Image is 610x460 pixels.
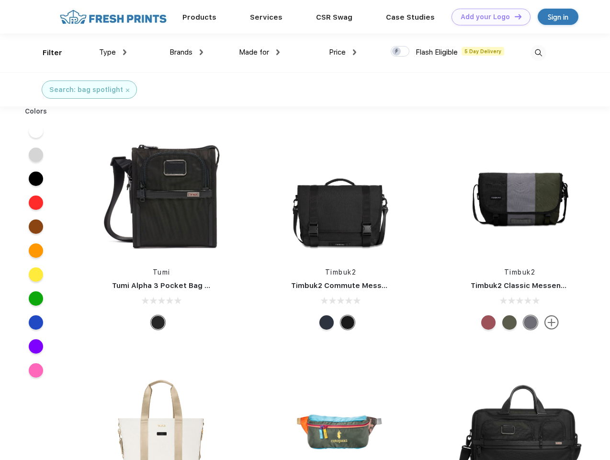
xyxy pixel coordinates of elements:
div: Eco Black [340,315,355,330]
a: Products [182,13,216,22]
div: Add your Logo [461,13,510,21]
img: func=resize&h=266 [456,130,584,258]
img: dropdown.png [276,49,280,55]
img: func=resize&h=266 [98,130,225,258]
span: Type [99,48,116,57]
img: filter_cancel.svg [126,89,129,92]
span: Made for [239,48,269,57]
img: desktop_search.svg [531,45,546,61]
img: func=resize&h=266 [277,130,404,258]
img: more.svg [544,315,559,330]
span: 5 Day Delivery [462,47,504,56]
a: Tumi [153,268,170,276]
div: Eco Collegiate Red [481,315,496,330]
a: Sign in [538,9,578,25]
div: Search: bag spotlight [49,85,123,95]
img: fo%20logo%202.webp [57,9,169,25]
div: Filter [43,47,62,58]
span: Flash Eligible [416,48,458,57]
div: Black [151,315,165,330]
a: Timbuk2 Commute Messenger Bag [291,281,419,290]
div: Sign in [548,11,568,23]
div: Colors [18,106,55,116]
div: Eco Nautical [319,315,334,330]
div: Eco Army [502,315,517,330]
a: Timbuk2 Classic Messenger Bag [471,281,589,290]
span: Price [329,48,346,57]
a: Tumi Alpha 3 Pocket Bag Small [112,281,224,290]
a: Timbuk2 [504,268,536,276]
a: Timbuk2 [325,268,357,276]
img: dropdown.png [353,49,356,55]
div: Eco Army Pop [523,315,538,330]
img: DT [515,14,521,19]
img: dropdown.png [200,49,203,55]
span: Brands [169,48,192,57]
img: dropdown.png [123,49,126,55]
